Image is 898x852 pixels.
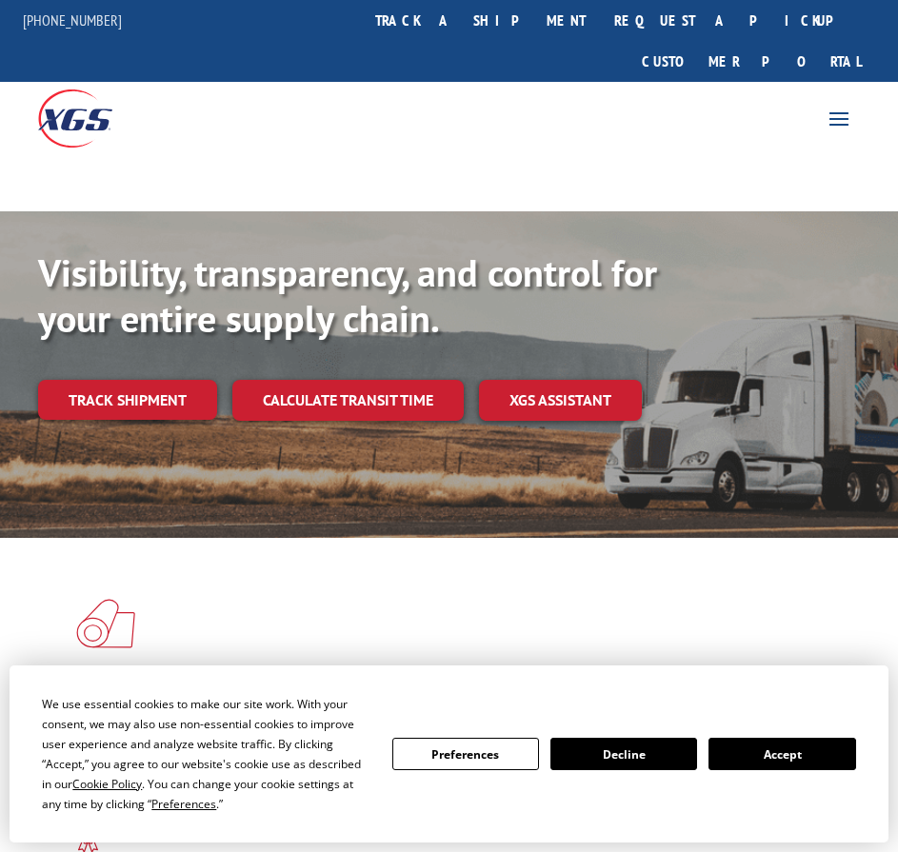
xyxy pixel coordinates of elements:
button: Accept [708,738,855,770]
h1: Flooring Logistics Solutions [76,664,808,696]
a: Track shipment [38,380,217,420]
img: xgs-icon-total-supply-chain-intelligence-red [76,599,135,648]
span: Preferences [151,796,216,812]
div: We use essential cookies to make our site work. With your consent, we may also use non-essential ... [42,694,369,814]
a: [PHONE_NUMBER] [23,10,122,30]
b: Visibility, transparency, and control for your entire supply chain. [38,248,657,343]
div: Cookie Consent Prompt [10,665,888,842]
button: Preferences [392,738,539,770]
a: Customer Portal [628,41,875,82]
a: Calculate transit time [232,380,464,421]
span: Cookie Policy [72,776,142,792]
a: XGS ASSISTANT [479,380,642,421]
button: Decline [550,738,697,770]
